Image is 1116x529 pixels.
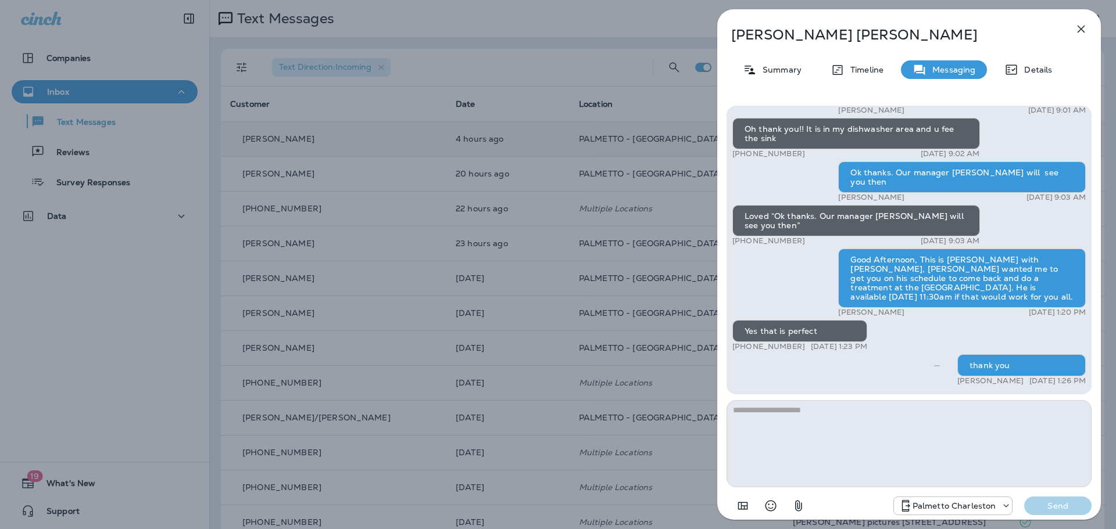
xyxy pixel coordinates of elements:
[732,149,805,159] p: [PHONE_NUMBER]
[838,249,1086,308] div: Good Afternoon, This is [PERSON_NAME] with [PERSON_NAME], [PERSON_NAME] wanted me to get you on h...
[732,205,980,236] div: Loved “Ok thanks. Our manager [PERSON_NAME] will see you then”
[894,499,1013,513] div: +1 (843) 277-8322
[934,359,940,370] span: Sent
[921,149,980,159] p: [DATE] 9:02 AM
[921,236,980,246] p: [DATE] 9:03 AM
[1029,308,1086,317] p: [DATE] 1:20 PM
[1029,376,1086,386] p: [DATE] 1:26 PM
[731,494,754,517] button: Add in a premade template
[838,193,904,202] p: [PERSON_NAME]
[731,27,1049,43] p: [PERSON_NAME] [PERSON_NAME]
[845,65,884,74] p: Timeline
[1018,65,1052,74] p: Details
[811,342,867,351] p: [DATE] 1:23 PM
[957,376,1024,386] p: [PERSON_NAME]
[957,354,1086,376] div: thank you
[1026,193,1086,202] p: [DATE] 9:03 AM
[732,118,980,149] div: Oh thank you!! It is in my dishwasher area and u fee the sink
[838,161,1086,193] div: Ok thanks. Our manager [PERSON_NAME] will see you then
[732,320,867,342] div: Yes that is perfect
[732,236,805,246] p: [PHONE_NUMBER]
[732,342,805,351] p: [PHONE_NUMBER]
[1028,106,1086,115] p: [DATE] 9:01 AM
[759,494,782,517] button: Select an emoji
[757,65,802,74] p: Summary
[838,106,904,115] p: [PERSON_NAME]
[913,501,996,510] p: Palmetto Charleston
[927,65,975,74] p: Messaging
[838,308,904,317] p: [PERSON_NAME]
